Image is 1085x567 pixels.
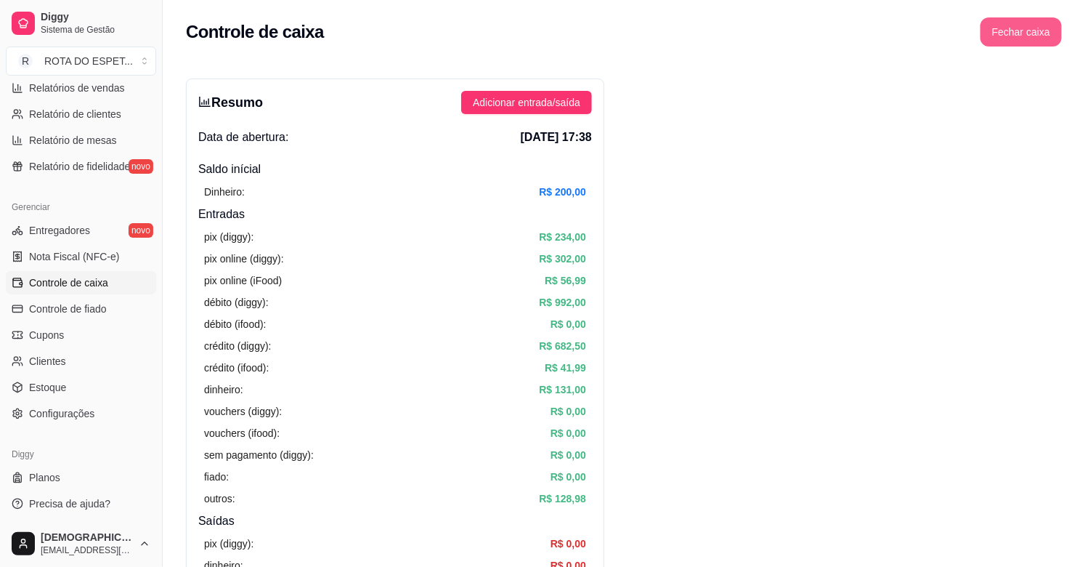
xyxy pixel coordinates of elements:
article: sem pagamento (diggy): [204,447,314,463]
article: R$ 682,50 [539,338,586,354]
article: R$ 128,98 [539,491,586,507]
span: bar-chart [198,95,211,108]
a: Estoque [6,376,156,399]
article: vouchers (ifood): [204,425,280,441]
button: Select a team [6,47,156,76]
article: R$ 0,00 [550,469,586,485]
h2: Controle de caixa [186,20,324,44]
span: Planos [29,470,60,485]
h4: Saldo inícial [198,161,592,178]
article: R$ 0,00 [550,403,586,419]
a: Configurações [6,402,156,425]
a: Clientes [6,350,156,373]
span: Relatório de fidelidade [29,159,130,174]
span: [DATE] 17:38 [521,129,592,146]
article: R$ 302,00 [539,251,586,267]
article: vouchers (diggy): [204,403,282,419]
article: crédito (ifood): [204,360,269,376]
button: [DEMOGRAPHIC_DATA][EMAIL_ADDRESS][DOMAIN_NAME] [6,526,156,561]
a: Relatório de mesas [6,129,156,152]
span: Adicionar entrada/saída [473,94,580,110]
span: Controle de caixa [29,276,108,290]
article: pix (diggy): [204,229,253,245]
a: DiggySistema de Gestão [6,6,156,41]
span: Relatório de mesas [29,133,117,148]
span: Data de abertura: [198,129,289,146]
span: Diggy [41,11,150,24]
span: Nota Fiscal (NFC-e) [29,249,119,264]
a: Nota Fiscal (NFC-e) [6,245,156,268]
article: R$ 0,00 [550,425,586,441]
article: pix (diggy): [204,536,253,552]
a: Relatórios de vendas [6,76,156,100]
article: R$ 200,00 [539,184,586,200]
article: pix online (diggy): [204,251,284,267]
a: Cupons [6,323,156,347]
span: Relatório de clientes [29,107,121,121]
a: Relatório de clientes [6,102,156,126]
span: Precisa de ajuda? [29,496,110,511]
span: [EMAIL_ADDRESS][DOMAIN_NAME] [41,544,133,556]
a: Precisa de ajuda? [6,492,156,515]
div: ROTA DO ESPET ... [44,54,133,68]
article: débito (diggy): [204,294,269,310]
span: Sistema de Gestão [41,24,150,36]
h4: Saídas [198,512,592,530]
div: Gerenciar [6,196,156,219]
article: R$ 56,99 [545,273,586,289]
article: dinheiro: [204,382,243,398]
span: Relatórios de vendas [29,81,125,95]
article: R$ 234,00 [539,229,586,245]
article: R$ 0,00 [550,536,586,552]
article: R$ 131,00 [539,382,586,398]
span: Controle de fiado [29,302,107,316]
article: R$ 41,99 [545,360,586,376]
article: débito (ifood): [204,316,267,332]
article: outros: [204,491,235,507]
a: Planos [6,466,156,489]
article: Dinheiro: [204,184,245,200]
span: Estoque [29,380,66,395]
span: R [18,54,33,68]
button: Fechar caixa [980,17,1062,47]
span: Entregadores [29,223,90,238]
article: fiado: [204,469,229,485]
article: R$ 992,00 [539,294,586,310]
article: R$ 0,00 [550,447,586,463]
button: Adicionar entrada/saída [461,91,592,114]
span: [DEMOGRAPHIC_DATA] [41,531,133,544]
span: Configurações [29,406,94,421]
h4: Entradas [198,206,592,223]
span: Clientes [29,354,66,369]
span: Cupons [29,328,64,342]
a: Entregadoresnovo [6,219,156,242]
article: R$ 0,00 [550,316,586,332]
a: Controle de fiado [6,297,156,321]
h3: Resumo [198,92,263,113]
a: Controle de caixa [6,271,156,294]
article: pix online (iFood) [204,273,282,289]
a: Relatório de fidelidadenovo [6,155,156,178]
article: crédito (diggy): [204,338,272,354]
div: Diggy [6,443,156,466]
